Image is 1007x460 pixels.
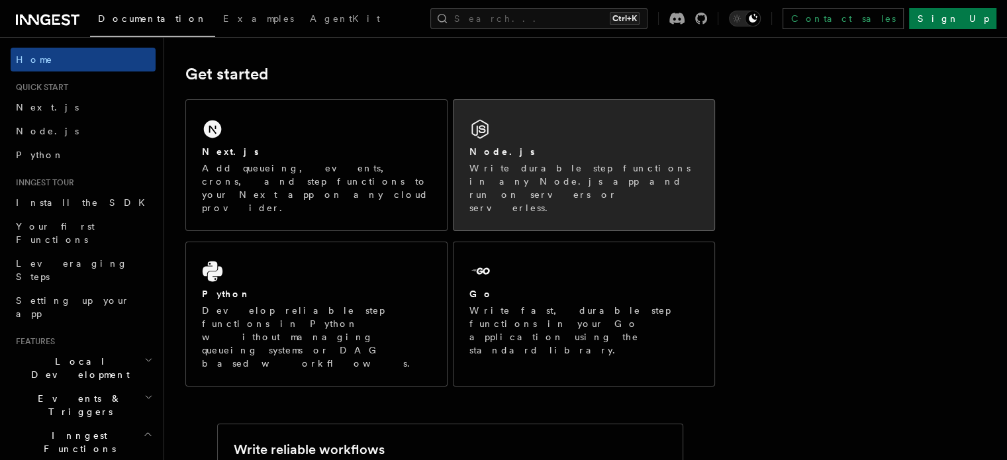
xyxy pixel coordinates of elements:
a: Next.js [11,95,156,119]
span: Examples [223,13,294,24]
p: Write durable step functions in any Node.js app and run on servers or serverless. [469,161,698,214]
a: Documentation [90,4,215,37]
span: Your first Functions [16,221,95,245]
a: Leveraging Steps [11,252,156,289]
button: Local Development [11,349,156,387]
span: Leveraging Steps [16,258,128,282]
span: Setting up your app [16,295,130,319]
a: Get started [185,65,268,83]
h2: Go [469,287,493,300]
button: Search...Ctrl+K [430,8,647,29]
span: Next.js [16,102,79,113]
a: Your first Functions [11,214,156,252]
span: Features [11,336,55,347]
span: Inngest tour [11,177,74,188]
a: Home [11,48,156,71]
button: Events & Triggers [11,387,156,424]
p: Develop reliable step functions in Python without managing queueing systems or DAG based workflows. [202,304,431,370]
a: Setting up your app [11,289,156,326]
a: Next.jsAdd queueing, events, crons, and step functions to your Next app on any cloud provider. [185,99,448,231]
span: Python [16,150,64,160]
a: GoWrite fast, durable step functions in your Go application using the standard library. [453,242,715,387]
a: Node.jsWrite durable step functions in any Node.js app and run on servers or serverless. [453,99,715,231]
span: Local Development [11,355,144,381]
a: AgentKit [302,4,388,36]
a: Examples [215,4,302,36]
span: Home [16,53,53,66]
a: Install the SDK [11,191,156,214]
p: Write fast, durable step functions in your Go application using the standard library. [469,304,698,357]
p: Add queueing, events, crons, and step functions to your Next app on any cloud provider. [202,161,431,214]
button: Toggle dark mode [729,11,761,26]
a: Node.js [11,119,156,143]
span: Node.js [16,126,79,136]
h2: Python [202,287,251,300]
span: Events & Triggers [11,392,144,418]
span: AgentKit [310,13,380,24]
kbd: Ctrl+K [610,12,640,25]
h2: Next.js [202,145,259,158]
span: Install the SDK [16,197,153,208]
span: Documentation [98,13,207,24]
a: Sign Up [909,8,996,29]
h2: Write reliable workflows [234,440,385,459]
span: Inngest Functions [11,429,143,455]
a: Python [11,143,156,167]
a: Contact sales [783,8,904,29]
h2: Node.js [469,145,535,158]
span: Quick start [11,82,68,93]
a: PythonDevelop reliable step functions in Python without managing queueing systems or DAG based wo... [185,242,448,387]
